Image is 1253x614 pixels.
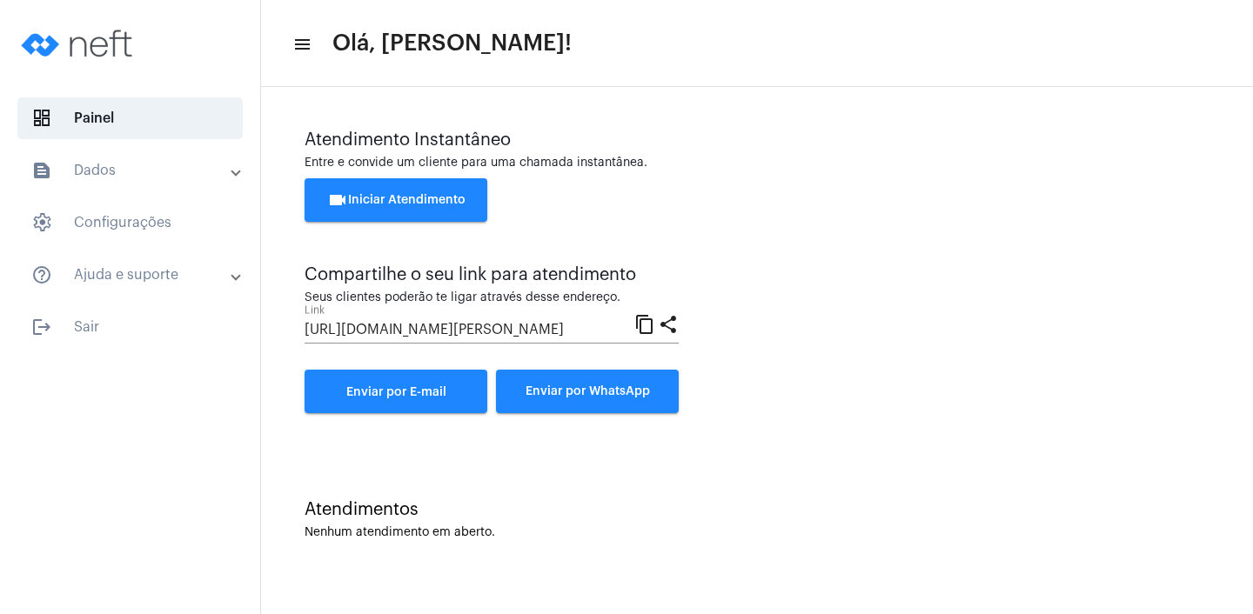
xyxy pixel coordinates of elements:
[10,254,260,296] mat-expansion-panel-header: sidenav iconAjuda e suporte
[305,265,679,284] div: Compartilhe o seu link para atendimento
[305,157,1209,170] div: Entre e convide um cliente para uma chamada instantânea.
[658,313,679,334] mat-icon: share
[634,313,655,334] mat-icon: content_copy
[31,160,232,181] mat-panel-title: Dados
[31,264,232,285] mat-panel-title: Ajuda e suporte
[31,317,52,337] mat-icon: sidenav icon
[332,30,572,57] span: Olá, [PERSON_NAME]!
[346,386,446,398] span: Enviar por E-mail
[305,370,487,413] a: Enviar por E-mail
[10,150,260,191] mat-expansion-panel-header: sidenav iconDados
[305,130,1209,150] div: Atendimento Instantâneo
[31,108,52,129] span: sidenav icon
[305,178,487,222] button: Iniciar Atendimento
[31,160,52,181] mat-icon: sidenav icon
[526,385,650,397] span: Enviar por WhatsApp
[17,202,243,244] span: Configurações
[496,370,679,413] button: Enviar por WhatsApp
[327,190,348,210] mat-icon: videocam
[31,264,52,285] mat-icon: sidenav icon
[292,34,310,55] mat-icon: sidenav icon
[305,291,679,304] div: Seus clientes poderão te ligar através desse endereço.
[31,212,52,233] span: sidenav icon
[17,306,243,348] span: Sair
[14,9,144,78] img: logo-neft-novo-2.png
[305,500,1209,519] div: Atendimentos
[327,194,466,206] span: Iniciar Atendimento
[305,526,1209,539] div: Nenhum atendimento em aberto.
[17,97,243,139] span: Painel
